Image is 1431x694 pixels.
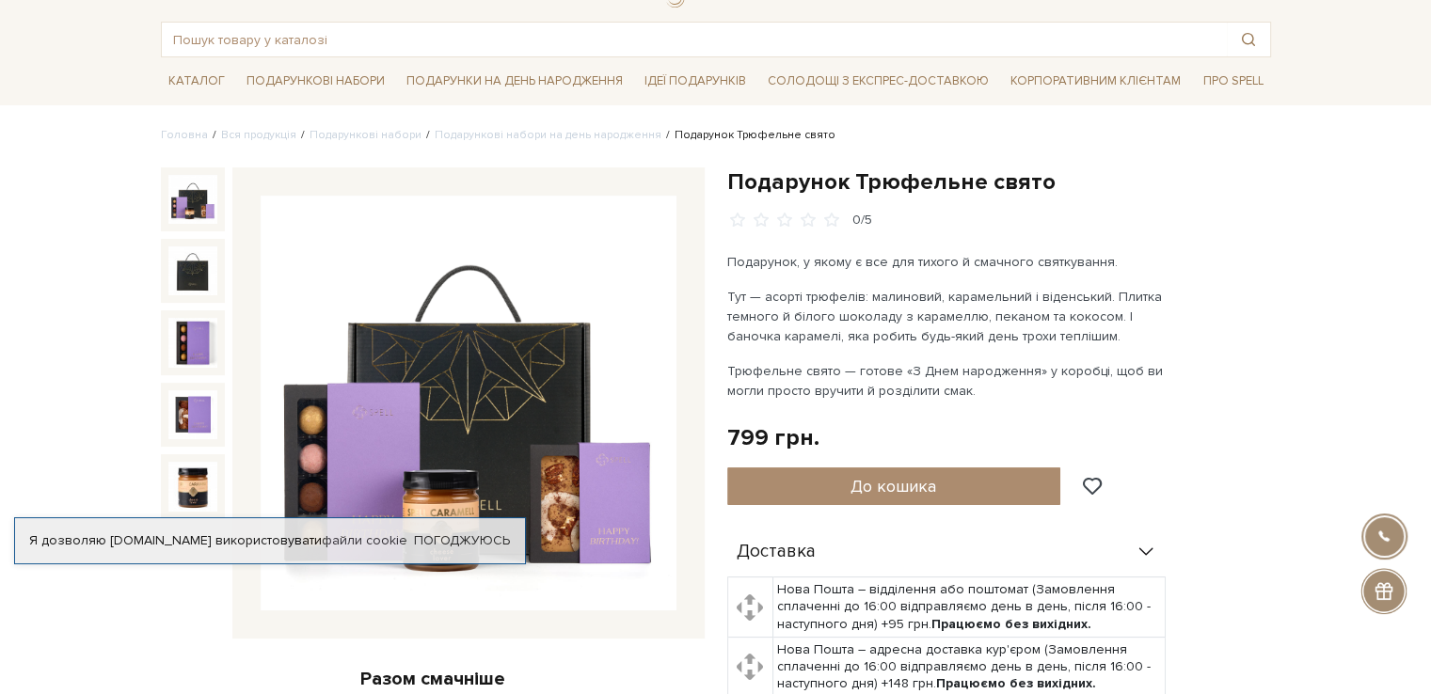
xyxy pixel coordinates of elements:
a: Подарунки на День народження [399,67,630,96]
img: Подарунок Трюфельне свято [168,390,217,439]
a: Вся продукція [221,128,296,142]
a: Про Spell [1195,67,1270,96]
a: Подарункові набори на день народження [435,128,661,142]
button: Пошук товару у каталозі [1227,23,1270,56]
a: Корпоративним клієнтам [1003,67,1188,96]
p: Тут — асорті трюфелів: малиновий, карамельний і віденський. Плитка темного й білого шоколаду з ка... [727,287,1169,346]
h1: Подарунок Трюфельне свято [727,167,1271,197]
span: До кошика [851,476,936,497]
b: Працюємо без вихідних. [931,616,1091,632]
a: Солодощі з експрес-доставкою [760,65,996,97]
li: Подарунок Трюфельне свято [661,127,835,144]
a: Головна [161,128,208,142]
p: Подарунок, у якому є все для тихого й смачного святкування. [727,252,1169,272]
div: Я дозволяю [DOMAIN_NAME] використовувати [15,532,525,549]
a: Ідеї подарунків [637,67,754,96]
img: Подарунок Трюфельне свято [168,462,217,511]
p: Трюфельне свято — готове «З Днем народження» у коробці, щоб ви могли просто вручити й розділити с... [727,361,1169,401]
a: Подарункові набори [239,67,392,96]
a: Погоджуюсь [414,532,510,549]
img: Подарунок Трюфельне свято [261,196,676,611]
a: Каталог [161,67,232,96]
button: До кошика [727,467,1061,505]
a: Подарункові набори [310,128,421,142]
span: Доставка [737,544,816,560]
div: 799 грн. [727,423,819,452]
div: Разом смачніше [161,667,705,691]
img: Подарунок Трюфельне свято [168,318,217,367]
img: Подарунок Трюфельне свято [168,246,217,295]
img: Подарунок Трюфельне свято [168,175,217,224]
b: Працюємо без вихідних. [936,675,1096,691]
div: 0/5 [852,212,872,229]
td: Нова Пошта – відділення або поштомат (Замовлення сплаченні до 16:00 відправляємо день в день, піс... [772,577,1165,638]
a: файли cookie [322,532,407,548]
input: Пошук товару у каталозі [162,23,1227,56]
